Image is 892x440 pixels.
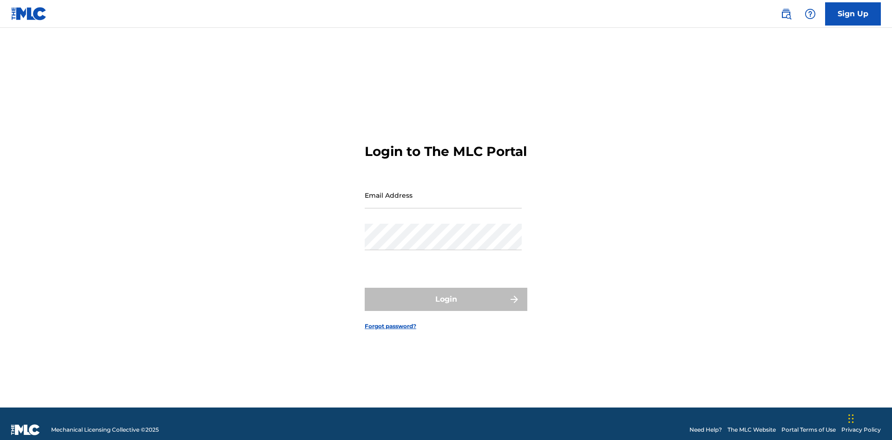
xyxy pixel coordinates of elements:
span: Mechanical Licensing Collective © 2025 [51,426,159,434]
h3: Login to The MLC Portal [365,143,527,160]
div: Drag [848,405,854,433]
a: Forgot password? [365,322,416,330]
img: help [805,8,816,19]
a: The MLC Website [728,426,776,434]
img: logo [11,424,40,435]
a: Portal Terms of Use [781,426,836,434]
img: search [780,8,792,19]
iframe: Chat Widget [846,395,892,440]
a: Public Search [777,5,795,23]
a: Privacy Policy [841,426,881,434]
div: Help [801,5,820,23]
img: MLC Logo [11,7,47,20]
a: Need Help? [689,426,722,434]
a: Sign Up [825,2,881,26]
